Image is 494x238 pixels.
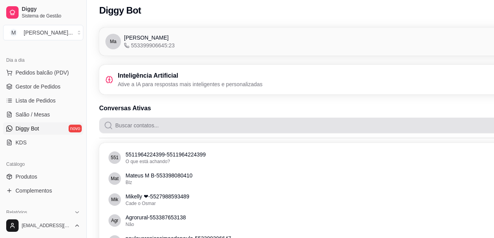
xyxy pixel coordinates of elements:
[3,122,83,135] a: Diggy Botnovo
[111,196,119,203] span: Mikelly ❤
[3,170,83,183] a: Produtos
[15,111,50,118] span: Salão / Mesas
[10,29,17,36] span: M
[15,125,39,132] span: Diggy Bot
[24,29,73,36] div: [PERSON_NAME] ...
[15,69,69,76] span: Pedidos balcão (PDV)
[126,222,134,227] span: Não
[22,222,71,229] span: [EMAIL_ADDRESS][DOMAIN_NAME]
[118,80,263,88] p: Ative a IA para respostas mais inteligentes e personalizadas
[3,3,83,22] a: DiggySistema de Gestão
[3,94,83,107] a: Lista de Pedidos
[15,139,27,146] span: KDS
[15,97,56,104] span: Lista de Pedidos
[126,159,170,164] span: O que está achando?
[3,216,83,235] button: [EMAIL_ADDRESS][DOMAIN_NAME]
[22,6,80,13] span: Diggy
[3,80,83,93] a: Gestor de Pedidos
[3,184,83,197] a: Complementos
[99,104,151,113] h3: Conversas Ativas
[126,180,132,185] span: Blz
[3,158,83,170] div: Catálogo
[3,66,83,79] button: Pedidos balcão (PDV)
[3,25,83,40] button: Select a team
[3,54,83,66] div: Dia a dia
[118,71,263,80] h3: Inteligência Artificial
[15,187,52,195] span: Complementos
[111,175,119,182] span: Mateus M B
[15,83,60,90] span: Gestor de Pedidos
[124,34,169,42] span: [PERSON_NAME]
[3,136,83,149] a: KDS
[110,38,117,45] span: Ma
[99,4,141,17] h2: Diggy Bot
[22,13,80,19] span: Sistema de Gestão
[111,217,119,224] span: Agrorural
[6,209,27,215] span: Relatórios
[124,42,175,49] span: 553399906645:23
[15,173,37,181] span: Produtos
[3,108,83,121] a: Salão / Mesas
[111,155,119,161] span: 5511964224399
[126,201,156,206] span: Cade o Osmar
